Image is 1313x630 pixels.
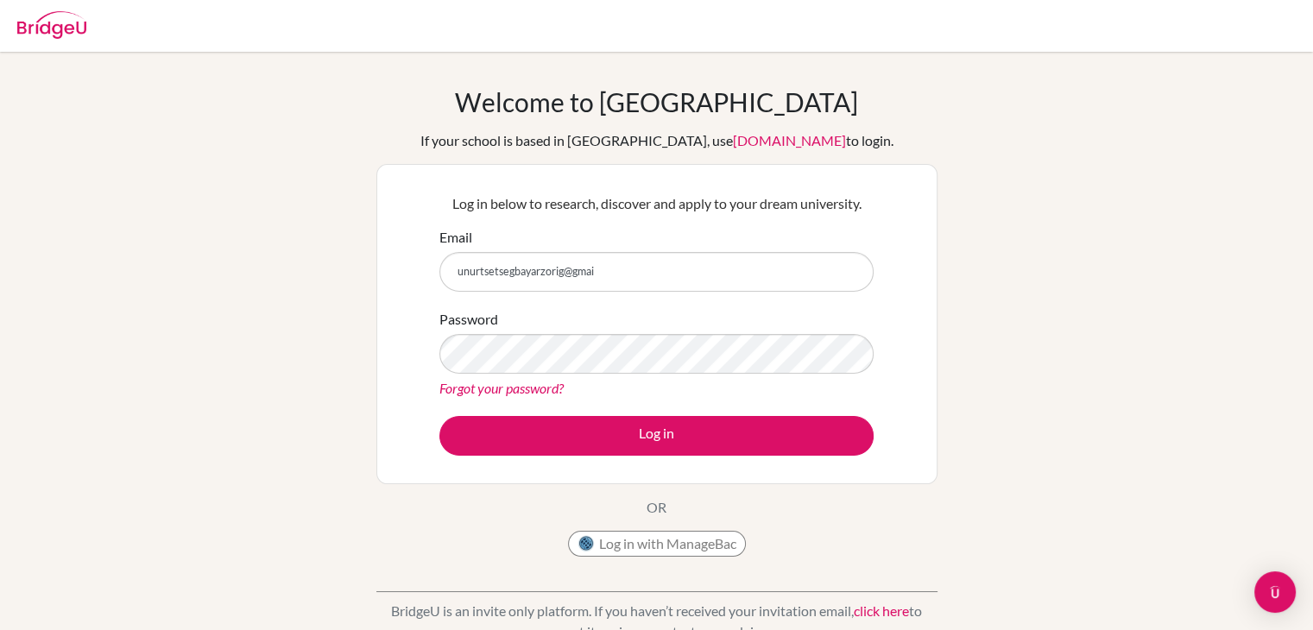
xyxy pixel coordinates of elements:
p: Log in below to research, discover and apply to your dream university. [439,193,874,214]
button: Log in with ManageBac [568,531,746,557]
p: OR [647,497,666,518]
img: Bridge-U [17,11,86,39]
a: [DOMAIN_NAME] [733,132,846,148]
label: Password [439,309,498,330]
a: Forgot your password? [439,380,564,396]
div: If your school is based in [GEOGRAPHIC_DATA], use to login. [420,130,893,151]
a: click here [854,602,909,619]
label: Email [439,227,472,248]
button: Log in [439,416,874,456]
div: Open Intercom Messenger [1254,571,1296,613]
h1: Welcome to [GEOGRAPHIC_DATA] [455,86,858,117]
